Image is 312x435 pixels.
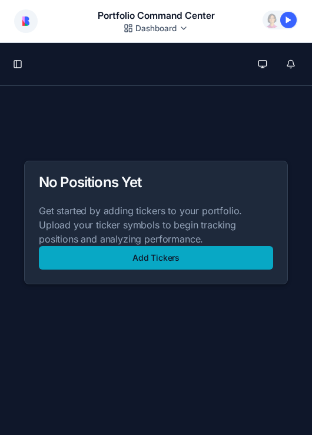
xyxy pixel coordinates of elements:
[39,208,273,220] a: Add Tickers
[22,16,29,26] img: logo
[124,22,188,34] div: Dashboard
[39,132,273,147] div: No Positions Yet
[39,161,273,203] p: Get started by adding tickers to your portfolio. Upload your ticker symbols to begin tracking pos...
[98,8,215,22] span: Portfolio Command Center
[39,203,273,227] button: Add Tickers
[98,8,215,34] button: Portfolio Command CenterDashboard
